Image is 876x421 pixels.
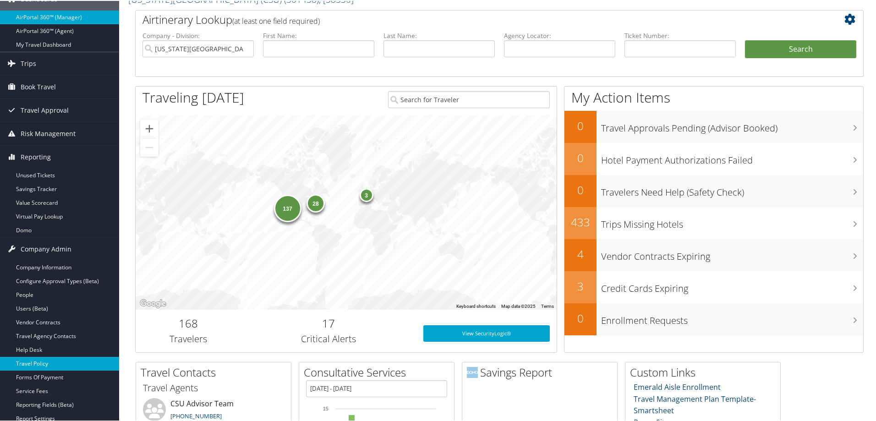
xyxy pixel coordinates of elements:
h1: My Action Items [564,87,863,106]
a: 0Hotel Payment Authorizations Failed [564,142,863,174]
h2: 3 [564,278,597,293]
h2: 0 [564,181,597,197]
h2: 17 [248,315,410,330]
span: Travel Approval [21,98,69,121]
h2: 4 [564,246,597,261]
h3: Enrollment Requests [601,309,863,326]
button: Search [745,39,856,58]
button: Keyboard shortcuts [456,302,496,309]
span: Company Admin [21,237,71,260]
a: 433Trips Missing Hotels [564,206,863,238]
button: Zoom in [140,119,159,137]
a: Terms (opens in new tab) [541,303,554,308]
h3: Travel Agents [143,381,284,394]
button: Zoom out [140,137,159,156]
h2: 168 [142,315,234,330]
h3: Travel Approvals Pending (Advisor Booked) [601,116,863,134]
h3: Travelers Need Help (Safety Check) [601,180,863,198]
label: Ticket Number: [624,30,736,39]
h2: Savings Report [467,364,617,379]
a: Open this area in Google Maps (opens a new window) [138,297,168,309]
a: Emerald Aisle Enrollment [634,381,721,391]
div: 28 [307,193,325,212]
a: 3Credit Cards Expiring [564,270,863,302]
h2: Custom Links [630,364,780,379]
h3: Trips Missing Hotels [601,213,863,230]
h2: Airtinerary Lookup [142,11,796,27]
h1: Traveling [DATE] [142,87,244,106]
span: Trips [21,51,36,74]
h3: Critical Alerts [248,332,410,344]
span: Map data ©2025 [501,303,536,308]
h3: Travelers [142,332,234,344]
span: Risk Management [21,121,76,144]
a: [PHONE_NUMBER] [170,411,222,419]
label: Company - Division: [142,30,254,39]
h3: Credit Cards Expiring [601,277,863,294]
h2: 433 [564,213,597,229]
a: 0Travelers Need Help (Safety Check) [564,174,863,206]
span: (at least one field required) [232,15,320,25]
h2: 0 [564,149,597,165]
h2: Consultative Services [304,364,454,379]
h2: Travel Contacts [141,364,291,379]
label: Last Name: [383,30,495,39]
span: Book Travel [21,75,56,98]
a: View SecurityLogic® [423,324,550,341]
img: domo-logo.png [467,366,478,377]
a: Travel Management Plan Template- Smartsheet [634,393,756,415]
h2: 0 [564,117,597,133]
a: 4Vendor Contracts Expiring [564,238,863,270]
div: 137 [274,193,301,221]
a: 0Enrollment Requests [564,302,863,334]
label: Agency Locator: [504,30,615,39]
tspan: 15 [323,405,328,410]
a: 0Travel Approvals Pending (Advisor Booked) [564,110,863,142]
label: First Name: [263,30,374,39]
input: Search for Traveler [388,90,550,107]
h3: Vendor Contracts Expiring [601,245,863,262]
span: Reporting [21,145,51,168]
h3: Hotel Payment Authorizations Failed [601,148,863,166]
h2: 0 [564,310,597,325]
img: Google [138,297,168,309]
div: 3 [359,187,373,201]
